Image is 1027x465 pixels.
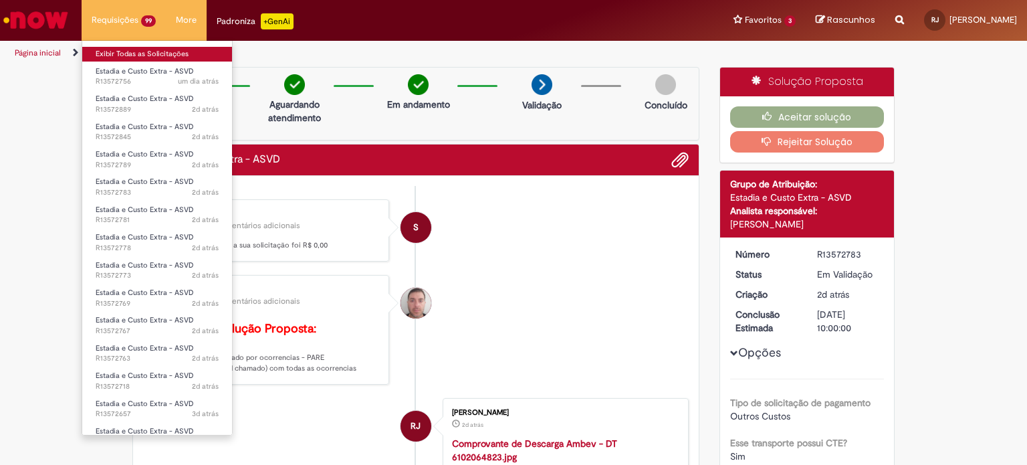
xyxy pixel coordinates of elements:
time: 27/09/2025 10:18:25 [192,270,219,280]
a: Comprovante de Descarga Ambev - DT 6102064823.jpg [452,438,617,463]
span: 2d atrás [192,187,219,197]
a: Aberto R13572763 : Estadia e Custo Extra - ASVD [82,341,232,366]
span: RJ [931,15,939,24]
span: Rascunhos [827,13,875,26]
a: Aberto R13572773 : Estadia e Custo Extra - ASVD [82,258,232,283]
time: 27/09/2025 10:09:49 [192,353,219,363]
span: Estadia e Custo Extra - ASVD [96,288,194,298]
span: R13572718 [96,381,219,392]
div: Renato Junior [401,411,431,442]
a: Aberto R13572652 : Estadia e Custo Extra - ASVD [82,424,232,449]
button: Aceitar solução [730,106,885,128]
p: Validação [522,98,562,112]
dt: Criação [725,288,808,301]
div: Solução Proposta [720,68,895,96]
span: 3d atrás [192,409,219,419]
span: R13572756 [96,76,219,87]
a: Exibir Todas as Solicitações [82,47,232,62]
span: R13572789 [96,160,219,171]
span: Estadia e Custo Extra - ASVD [96,94,194,104]
span: R13572778 [96,243,219,254]
span: R13572769 [96,298,219,309]
div: Analista responsável: [730,204,885,217]
span: 2d atrás [192,353,219,363]
div: Estadia e Custo Extra - ASVD [730,191,885,204]
span: Favoritos [745,13,782,27]
button: Adicionar anexos [671,151,689,169]
a: Aberto R13572845 : Estadia e Custo Extra - ASVD [82,120,232,145]
span: R13572767 [96,326,219,337]
small: Comentários adicionais [215,296,300,307]
b: Esse transporte possui CTE? [730,437,847,449]
div: Luiz Carlos Barsotti Filho [401,288,431,318]
a: Aberto R13572889 : Estadia e Custo Extra - ASVD [82,92,232,116]
div: System [401,212,431,243]
time: 27/09/2025 10:24:00 [462,421,483,429]
dt: Número [725,248,808,261]
span: Estadia e Custo Extra - ASVD [96,399,194,409]
span: 3 [784,15,796,27]
time: 27/09/2025 10:23:40 [817,288,849,300]
span: Estadia e Custo Extra - ASVD [96,205,194,215]
div: [DATE] 10:00:00 [817,308,879,335]
span: Requisições [92,13,138,27]
img: img-circle-grey.png [655,74,676,95]
span: More [176,13,197,27]
span: R13572781 [96,215,219,225]
span: R13572773 [96,270,219,281]
small: Comentários adicionais [215,220,300,231]
span: um dia atrás [178,76,219,86]
span: Estadia e Custo Extra - ASVD [96,260,194,270]
ul: Requisições [82,40,233,436]
span: Estadia e Custo Extra - ASVD [96,177,194,187]
span: 2d atrás [192,326,219,336]
div: [PERSON_NAME] [156,286,378,294]
div: Grupo de Atribuição: [730,177,885,191]
span: Estadia e Custo Extra - ASVD [96,315,194,325]
a: Aberto R13572769 : Estadia e Custo Extra - ASVD [82,286,232,310]
button: Rejeitar Solução [730,131,885,153]
time: 27/09/2025 10:12:02 [192,326,219,336]
a: Aberto R13572781 : Estadia e Custo Extra - ASVD [82,203,232,227]
b: Tipo de solicitação de pagamento [730,397,871,409]
span: 2d atrás [192,298,219,308]
span: 2d atrás [817,288,849,300]
a: Rascunhos [816,14,875,27]
dt: Conclusão Estimada [725,308,808,335]
img: arrow-next.png [532,74,552,95]
ul: Trilhas de página [10,41,675,66]
span: R13572845 [96,132,219,143]
div: [PERSON_NAME] [452,409,675,417]
img: ServiceNow [1,7,70,33]
span: 2d atrás [192,104,219,114]
span: RJ [411,410,421,442]
img: check-circle-green.png [284,74,305,95]
a: Aberto R13572778 : Estadia e Custo Extra - ASVD [82,230,232,255]
a: Aberto R13572783 : Estadia e Custo Extra - ASVD [82,175,232,199]
span: Estadia e Custo Extra - ASVD [96,232,194,242]
div: Em Validação [817,268,879,281]
time: 27/09/2025 10:26:20 [192,160,219,170]
span: Estadia e Custo Extra - ASVD [96,149,194,159]
p: +GenAi [261,13,294,29]
span: R13572889 [96,104,219,115]
span: [PERSON_NAME] [949,14,1017,25]
b: Solução Proposta: [217,321,316,337]
time: 27/09/2025 10:20:21 [192,243,219,253]
span: 2d atrás [462,421,483,429]
p: Em andamento [387,98,450,111]
time: 27/09/2025 10:53:34 [192,132,219,142]
span: 2d atrás [192,381,219,391]
span: Estadia e Custo Extra - ASVD [96,426,194,436]
a: Aberto R13572657 : Estadia e Custo Extra - ASVD [82,397,232,422]
span: Estadia e Custo Extra - ASVD [96,371,194,381]
time: 27/09/2025 09:44:29 [192,381,219,391]
a: Aberto R13572789 : Estadia e Custo Extra - ASVD [82,147,232,172]
p: Concluído [645,98,687,112]
span: Estadia e Custo Extra - ASVD [96,122,194,132]
span: Estadia e Custo Extra - ASVD [96,66,194,76]
time: 27/09/2025 10:16:07 [192,298,219,308]
span: 2d atrás [192,132,219,142]
div: [PERSON_NAME] [730,217,885,231]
